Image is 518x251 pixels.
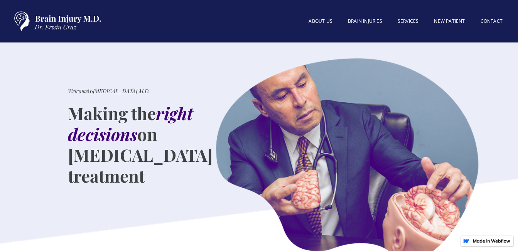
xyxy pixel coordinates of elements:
[68,103,213,186] h1: Making the on [MEDICAL_DATA] treatment
[301,14,340,29] a: About US
[340,14,390,29] a: BRAIN INJURIES
[426,14,472,29] a: New patient
[93,87,150,95] em: [MEDICAL_DATA] M.D.
[8,8,104,35] a: home
[472,239,510,243] img: Made in Webflow
[473,14,510,29] a: Contact
[390,14,427,29] a: SERVICES
[68,87,88,95] em: Welcome
[68,102,193,145] em: right decisions
[68,87,150,95] div: to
